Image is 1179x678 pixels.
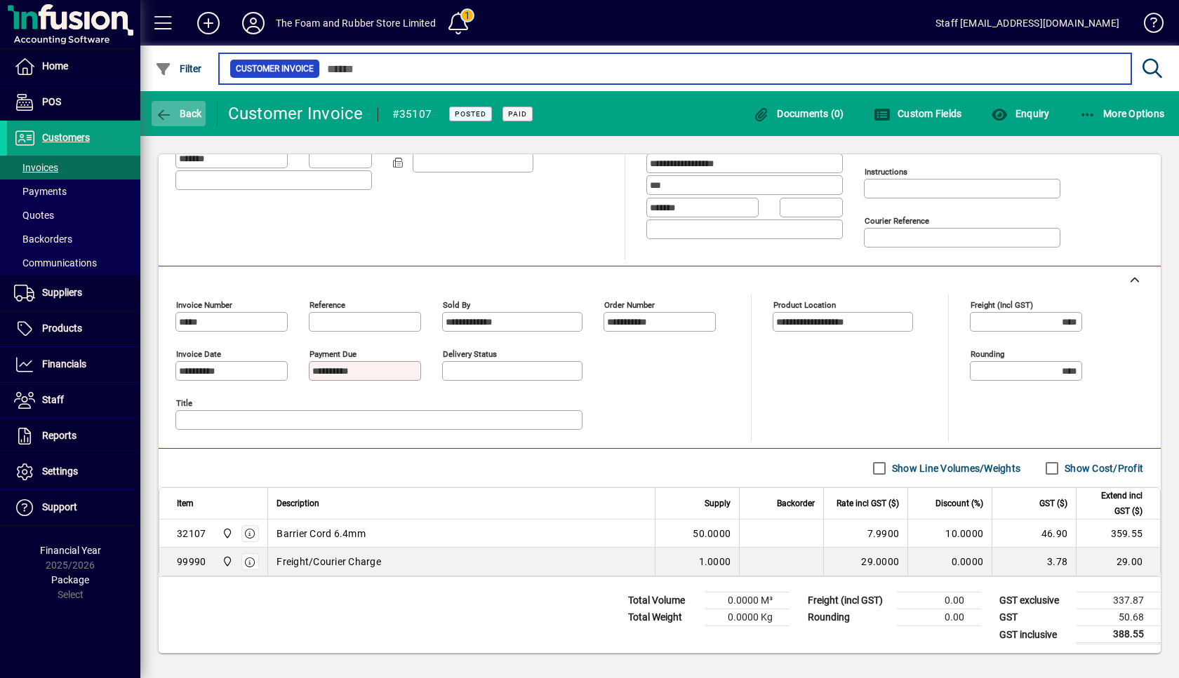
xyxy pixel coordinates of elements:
div: 99990 [177,555,206,569]
button: Back [152,101,206,126]
span: Quotes [14,210,54,221]
a: Communications [7,251,140,275]
a: POS [7,85,140,120]
button: Add [186,11,231,36]
div: Staff [EMAIL_ADDRESS][DOMAIN_NAME] [935,12,1119,34]
mat-label: Reference [309,300,345,310]
span: Products [42,323,82,334]
td: 0.00 [897,609,981,626]
span: Documents (0) [753,108,844,119]
a: Payments [7,179,140,203]
td: 0.00 [897,592,981,609]
span: Support [42,501,77,513]
span: Item [177,496,194,511]
span: Financial Year [40,545,101,556]
span: Settings [42,466,78,477]
td: 0.0000 [907,548,992,576]
span: GST ($) [1039,496,1067,511]
button: Documents (0) [750,101,848,126]
span: Communications [14,257,97,269]
mat-label: Payment due [309,349,357,359]
button: Custom Fields [870,101,966,126]
div: 7.9900 [832,527,899,541]
span: Posted [455,109,486,118]
span: 50.0000 [693,527,731,541]
div: 29.0000 [832,555,899,569]
button: Profile [231,11,276,36]
span: Foam & Rubber Store [218,554,234,569]
mat-label: Courier Reference [865,216,929,226]
a: Backorders [7,227,140,251]
a: Reports [7,419,140,454]
div: #35107 [392,103,432,126]
td: GST exclusive [992,592,1077,609]
a: Knowledge Base [1133,3,1161,48]
td: 3.78 [992,548,1076,576]
span: Back [155,108,202,119]
span: Backorders [14,233,72,245]
span: Filter [155,63,202,74]
span: Backorder [777,496,815,511]
span: More Options [1079,108,1165,119]
span: Supply [705,496,731,511]
span: Staff [42,394,64,405]
td: 46.90 [992,520,1076,548]
span: Rate incl GST ($) [837,496,899,511]
span: Extend incl GST ($) [1085,488,1143,519]
span: Freight/Courier Charge [277,555,381,569]
span: Foam & Rubber Store [218,526,234,541]
span: Invoices [14,162,58,173]
span: 1.0000 [699,555,731,569]
button: Enquiry [987,101,1053,126]
span: Discount (%) [935,496,983,511]
mat-label: Product location [773,300,836,310]
td: GST [992,609,1077,626]
mat-label: Sold by [443,300,470,310]
a: Settings [7,454,140,489]
td: Total Weight [621,609,705,626]
mat-label: Order number [604,300,655,310]
span: Customers [42,132,90,143]
mat-label: Title [176,398,192,408]
label: Show Line Volumes/Weights [889,461,1020,475]
td: 337.87 [1077,592,1161,609]
td: 0.0000 Kg [705,609,790,626]
button: More Options [1076,101,1168,126]
td: GST inclusive [992,626,1077,644]
div: 32107 [177,527,206,541]
span: Package [51,574,89,585]
td: 50.68 [1077,609,1161,626]
a: Products [7,311,140,346]
td: 388.55 [1077,626,1161,644]
td: Total Volume [621,592,705,609]
div: The Foam and Rubber Store Limited [276,12,436,34]
td: 10.0000 [907,520,992,548]
a: Staff [7,383,140,418]
mat-label: Instructions [865,167,907,177]
span: Description [277,496,319,511]
td: 29.00 [1076,548,1160,576]
mat-label: Invoice date [176,349,221,359]
span: Custom Fields [874,108,962,119]
span: Financials [42,358,86,369]
mat-label: Invoice number [176,300,232,310]
a: Support [7,490,140,525]
a: Invoices [7,156,140,179]
mat-label: Freight (incl GST) [971,300,1033,310]
mat-label: Delivery status [443,349,497,359]
span: Home [42,60,68,72]
span: Payments [14,186,67,197]
span: Enquiry [991,108,1049,119]
td: 0.0000 M³ [705,592,790,609]
span: Paid [508,109,527,118]
app-page-header-button: Back [140,101,218,126]
a: Suppliers [7,276,140,311]
a: Financials [7,347,140,382]
span: Reports [42,430,76,441]
td: Freight (incl GST) [801,592,897,609]
span: Suppliers [42,287,82,298]
a: Home [7,49,140,84]
span: Customer Invoice [236,62,314,76]
button: Filter [152,56,206,81]
span: Barrier Cord 6.4mm [277,527,366,541]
